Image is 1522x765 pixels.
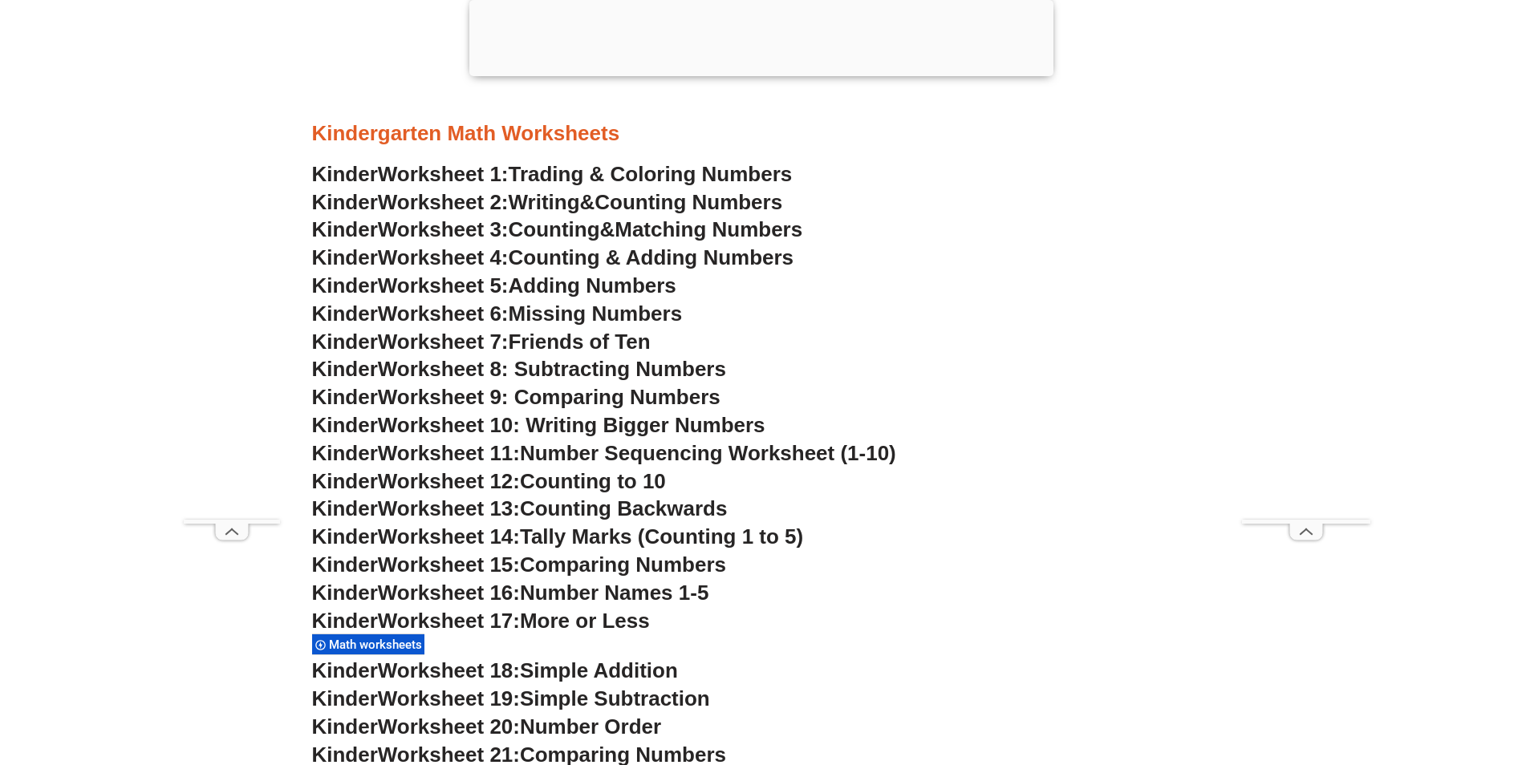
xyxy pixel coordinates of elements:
span: Kinder [312,441,378,465]
span: Kinder [312,413,378,437]
iframe: Chat Widget [1255,584,1522,765]
span: Worksheet 1: [378,162,509,186]
span: Missing Numbers [509,302,683,326]
span: Number Order [520,714,661,739]
span: Kinder [312,552,378,577]
span: Worksheet 6: [378,302,509,326]
span: Trading & Coloring Numbers [509,162,793,186]
a: KinderWorksheet 10: Writing Bigger Numbers [312,413,765,437]
a: KinderWorksheet 2:Writing&Counting Numbers [312,190,783,214]
span: Worksheet 14: [378,524,520,548]
span: Counting [509,217,600,241]
span: Friends of Ten [509,330,651,354]
span: Kinder [312,330,378,354]
span: More or Less [520,609,650,633]
span: Kinder [312,658,378,682]
h3: Kindergarten Math Worksheets [312,120,1211,148]
span: Kinder [312,686,378,710]
span: Kinder [312,524,378,548]
span: Counting to 10 [520,469,666,493]
span: Worksheet 19: [378,686,520,710]
div: Math worksheets [312,633,424,655]
span: Math worksheets [329,637,427,652]
a: KinderWorksheet 3:Counting&Matching Numbers [312,217,803,241]
span: Kinder [312,273,378,297]
span: Worksheet 9: Comparing Numbers [378,385,720,409]
span: Kinder [312,162,378,186]
span: Adding Numbers [509,273,676,297]
span: Worksheet 13: [378,496,520,520]
span: Kinder [312,357,378,381]
span: Kinder [312,385,378,409]
span: Worksheet 3: [378,217,509,241]
a: KinderWorksheet 8: Subtracting Numbers [312,357,726,381]
a: KinderWorksheet 7:Friends of Ten [312,330,651,354]
span: Simple Subtraction [520,686,710,710]
span: Worksheet 7: [378,330,509,354]
span: Worksheet 18: [378,658,520,682]
a: KinderWorksheet 9: Comparing Numbers [312,385,720,409]
span: Simple Addition [520,658,678,682]
a: KinderWorksheet 5:Adding Numbers [312,273,676,297]
span: Counting Backwards [520,496,727,520]
iframe: Advertisement [184,38,280,520]
span: Kinder [312,190,378,214]
span: Worksheet 5: [378,273,509,297]
a: KinderWorksheet 4:Counting & Adding Numbers [312,245,794,269]
span: Kinder [312,302,378,326]
span: Kinder [312,496,378,520]
span: Counting Numbers [595,190,782,214]
span: Worksheet 2: [378,190,509,214]
span: Kinder [312,245,378,269]
span: Number Names 1-5 [520,581,708,605]
span: Kinder [312,469,378,493]
span: Counting & Adding Numbers [509,245,794,269]
a: KinderWorksheet 1:Trading & Coloring Numbers [312,162,793,186]
span: Worksheet 8: Subtracting Numbers [378,357,726,381]
span: Number Sequencing Worksheet (1-10) [520,441,896,465]
span: Kinder [312,714,378,739]
span: Worksheet 15: [378,552,520,577]
span: Tally Marks (Counting 1 to 5) [520,524,803,548]
iframe: Advertisement [1242,38,1370,520]
span: Kinder [312,609,378,633]
a: KinderWorksheet 6:Missing Numbers [312,302,683,326]
span: Worksheet 4: [378,245,509,269]
span: Worksheet 16: [378,581,520,605]
span: Worksheet 12: [378,469,520,493]
span: Kinder [312,581,378,605]
span: Worksheet 17: [378,609,520,633]
span: Worksheet 20: [378,714,520,739]
span: Worksheet 11: [378,441,520,465]
span: Kinder [312,217,378,241]
span: Matching Numbers [615,217,802,241]
span: Worksheet 10: Writing Bigger Numbers [378,413,765,437]
span: Comparing Numbers [520,552,726,577]
span: Writing [509,190,580,214]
